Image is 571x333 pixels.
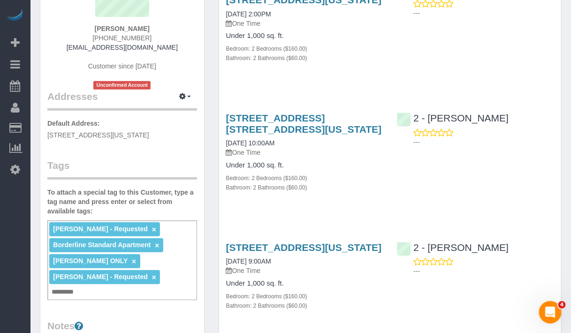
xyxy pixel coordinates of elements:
span: 4 [558,301,566,309]
a: × [155,242,159,250]
a: [DATE] 10:00AM [226,139,275,147]
small: Bathroom: 2 Bathrooms ($60.00) [226,184,307,191]
label: To attach a special tag to this Customer, type a tag name and press enter or select from availabl... [47,188,197,216]
strong: [PERSON_NAME] [95,25,150,32]
a: [STREET_ADDRESS] [STREET_ADDRESS][US_STATE] [226,113,382,134]
img: Automaid Logo [6,9,24,23]
a: [DATE] 9:00AM [226,257,271,265]
span: Customer since [DATE] [88,62,156,70]
span: Unconfirmed Account [93,81,151,89]
iframe: Intercom live chat [539,301,562,324]
small: Bedroom: 2 Bedrooms ($160.00) [226,293,307,300]
a: × [152,226,156,234]
a: [EMAIL_ADDRESS][DOMAIN_NAME] [67,44,178,51]
p: One Time [226,148,383,157]
p: One Time [226,266,383,275]
span: Borderline Standard Apartment [53,241,151,249]
small: Bathroom: 2 Bathrooms ($60.00) [226,55,307,61]
a: × [152,273,156,281]
p: --- [413,8,554,18]
a: 2 - [PERSON_NAME] [397,242,509,253]
h4: Under 1,000 sq. ft. [226,32,383,40]
a: [STREET_ADDRESS][US_STATE] [226,242,382,253]
span: [PERSON_NAME] - Requested [53,225,147,233]
p: --- [413,266,554,276]
label: Default Address: [47,119,100,128]
span: [PERSON_NAME] ONLY [53,257,128,265]
small: Bathroom: 2 Bathrooms ($60.00) [226,303,307,309]
small: Bedroom: 2 Bedrooms ($160.00) [226,175,307,182]
p: One Time [226,19,383,28]
p: --- [413,137,554,147]
small: Bedroom: 2 Bedrooms ($160.00) [226,45,307,52]
span: [PHONE_NUMBER] [92,34,152,42]
h4: Under 1,000 sq. ft. [226,161,383,169]
span: [PERSON_NAME] - Requested [53,273,147,280]
h4: Under 1,000 sq. ft. [226,280,383,288]
a: × [132,257,136,265]
legend: Tags [47,159,197,180]
span: [STREET_ADDRESS][US_STATE] [47,131,149,139]
a: [DATE] 2:00PM [226,10,271,18]
a: 2 - [PERSON_NAME] [397,113,509,123]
